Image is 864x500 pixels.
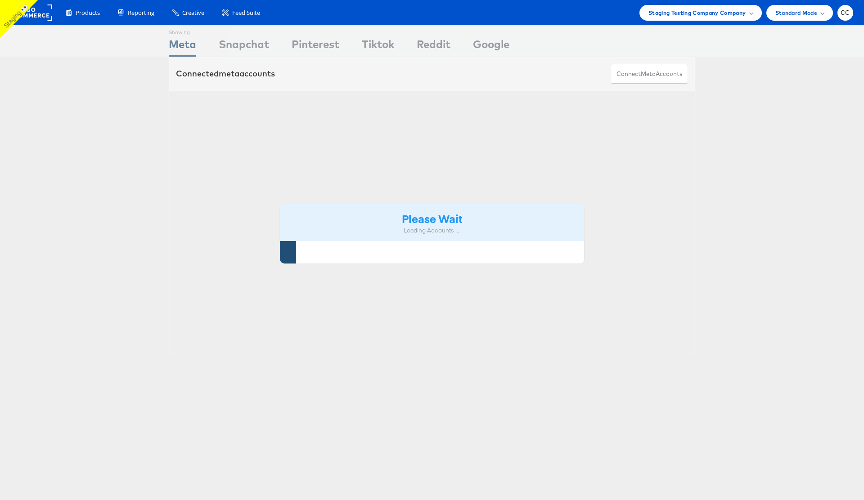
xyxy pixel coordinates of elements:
[182,9,204,17] span: Creative
[611,64,688,84] button: ConnectmetaAccounts
[417,36,450,57] div: Reddit
[402,211,462,226] strong: Please Wait
[128,9,154,17] span: Reporting
[292,36,339,57] div: Pinterest
[287,226,577,235] div: Loading Accounts ....
[641,70,656,78] span: meta
[169,26,196,36] div: Showing
[841,10,850,16] span: CC
[219,68,239,79] span: meta
[648,8,746,18] span: Staging Testing Company Company
[232,9,260,17] span: Feed Suite
[169,36,196,57] div: Meta
[176,68,275,80] div: Connected accounts
[76,9,100,17] span: Products
[362,36,394,57] div: Tiktok
[775,8,817,18] span: Standard Mode
[219,36,269,57] div: Snapchat
[473,36,509,57] div: Google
